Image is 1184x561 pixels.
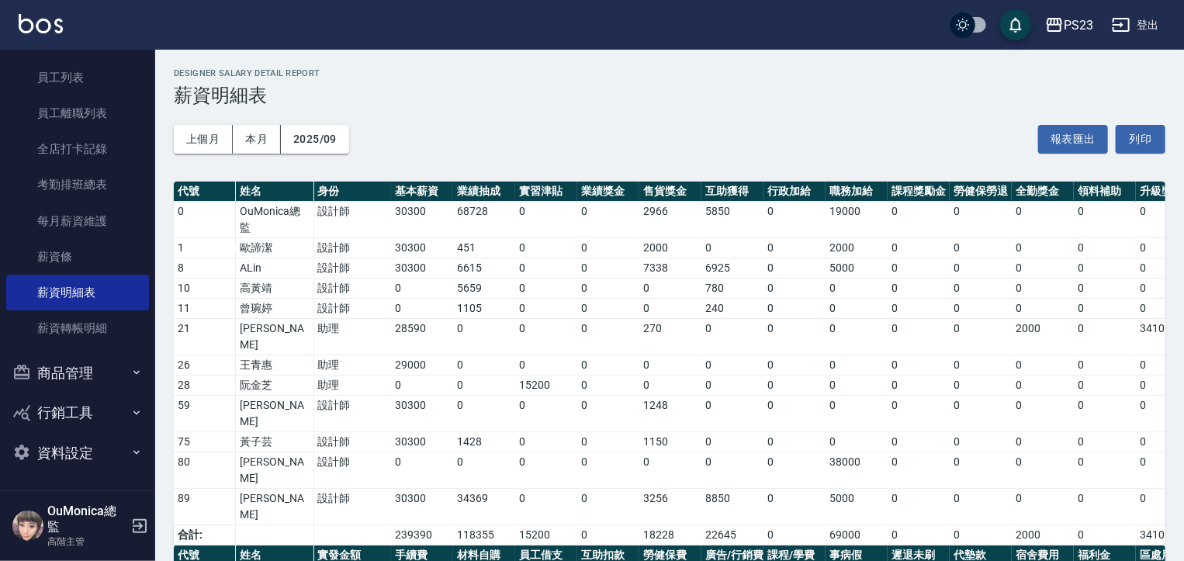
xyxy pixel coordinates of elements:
td: 2000 [826,238,888,258]
td: 0 [639,452,701,489]
td: 0 [174,202,236,238]
td: 8 [174,258,236,279]
td: 0 [453,452,515,489]
td: 6615 [453,258,515,279]
td: 30300 [391,432,453,452]
td: 0 [577,299,639,319]
td: 設計師 [313,258,391,279]
td: 0 [763,525,826,545]
td: 0 [701,452,763,489]
td: 0 [950,258,1012,279]
td: 0 [515,355,577,376]
td: 0 [453,355,515,376]
td: 0 [888,279,950,299]
td: 0 [763,489,826,525]
td: 0 [826,299,888,319]
button: 報表匯出 [1038,125,1108,154]
td: 5000 [826,489,888,525]
td: 240 [701,299,763,319]
td: 239390 [391,525,453,545]
td: 0 [391,452,453,489]
td: 王青惠 [236,355,313,376]
th: 業績獎金 [577,182,639,202]
td: 0 [888,396,950,432]
td: 0 [577,489,639,525]
td: 0 [639,279,701,299]
td: 0 [1074,432,1136,452]
th: 課程獎勵金 [888,182,950,202]
td: 設計師 [313,396,391,432]
td: 0 [515,452,577,489]
td: 0 [577,525,639,545]
a: 薪資條 [6,239,149,275]
td: 0 [1012,202,1074,238]
td: 0 [701,396,763,432]
th: 姓名 [236,182,313,202]
td: 2966 [639,202,701,238]
td: 0 [639,299,701,319]
td: 38000 [826,452,888,489]
button: 行銷工具 [6,393,149,433]
td: 0 [950,355,1012,376]
td: 1105 [453,299,515,319]
td: 0 [763,299,826,319]
td: 高黃靖 [236,279,313,299]
td: 2000 [1012,525,1074,545]
td: 0 [826,376,888,396]
td: 0 [1074,319,1136,355]
td: 0 [826,319,888,355]
td: 0 [888,432,950,452]
td: 0 [515,299,577,319]
td: 0 [577,452,639,489]
td: [PERSON_NAME] [236,489,313,525]
td: 0 [639,376,701,396]
td: 1150 [639,432,701,452]
td: 0 [1074,489,1136,525]
td: 0 [763,258,826,279]
td: 0 [763,432,826,452]
th: 售貨獎金 [639,182,701,202]
td: 0 [577,355,639,376]
td: 22645 [701,525,763,545]
th: 勞健保勞退 [950,182,1012,202]
td: 8850 [701,489,763,525]
td: 0 [1074,452,1136,489]
td: 6925 [701,258,763,279]
a: 員工離職列表 [6,95,149,131]
button: 資料設定 [6,433,149,473]
td: 69000 [826,525,888,545]
td: 0 [515,319,577,355]
td: 80 [174,452,236,489]
img: Person [12,511,43,542]
td: 0 [1074,525,1136,545]
td: 0 [950,319,1012,355]
td: 0 [888,202,950,238]
td: 0 [1074,258,1136,279]
td: 0 [577,319,639,355]
button: 登出 [1106,11,1165,40]
button: save [1000,9,1031,40]
th: 互助獲得 [701,182,763,202]
td: 15200 [515,525,577,545]
p: 高階主管 [47,535,126,549]
td: 0 [701,238,763,258]
td: 0 [888,258,950,279]
td: 0 [888,525,950,545]
td: 75 [174,432,236,452]
td: 30300 [391,396,453,432]
button: PS23 [1039,9,1099,41]
td: [PERSON_NAME] [236,452,313,489]
td: 0 [950,452,1012,489]
td: 0 [763,279,826,299]
td: 34369 [453,489,515,525]
td: 21 [174,319,236,355]
td: 0 [763,376,826,396]
th: 領料補助 [1074,182,1136,202]
td: 0 [701,355,763,376]
td: 0 [950,489,1012,525]
td: 0 [515,432,577,452]
div: PS23 [1064,16,1093,35]
td: 18228 [639,525,701,545]
td: 0 [950,299,1012,319]
td: 0 [1012,238,1074,258]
